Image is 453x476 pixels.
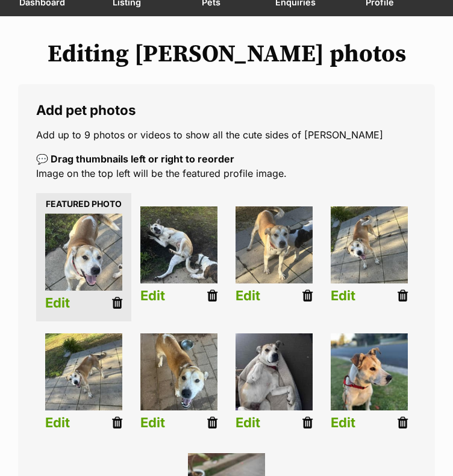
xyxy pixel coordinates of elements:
[331,288,355,303] a: Edit
[18,40,435,68] h1: Editing [PERSON_NAME] photos
[36,128,417,142] p: Add up to 9 photos or videos to show all the cute sides of [PERSON_NAME]
[45,333,122,410] img: xienmgapmsrxabhrmybq.jpg
[140,415,165,430] a: Edit
[45,415,70,430] a: Edit
[236,288,260,303] a: Edit
[331,333,408,410] img: listing photo
[140,206,217,283] img: jo4xbykcf2higlrlreaj.jpg
[36,152,417,181] p: Image on the top left will be the featured profile image.
[236,206,313,283] img: i4jazwrp6acvlhlqk9wb.jpg
[45,214,122,291] img: yd8ae3mblii3c08nugvx.jpg
[140,333,217,410] img: ufz635zdgb2gvtmsyptf.jpg
[236,333,313,410] img: listing photo
[331,206,408,283] img: xr2znh1r1b4srcifwhzj.jpg
[236,415,260,430] a: Edit
[140,288,165,303] a: Edit
[36,102,417,118] legend: Add pet photos
[331,415,355,430] a: Edit
[45,295,70,311] a: Edit
[36,153,234,165] b: 💬 Drag thumbnails left or right to reorder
